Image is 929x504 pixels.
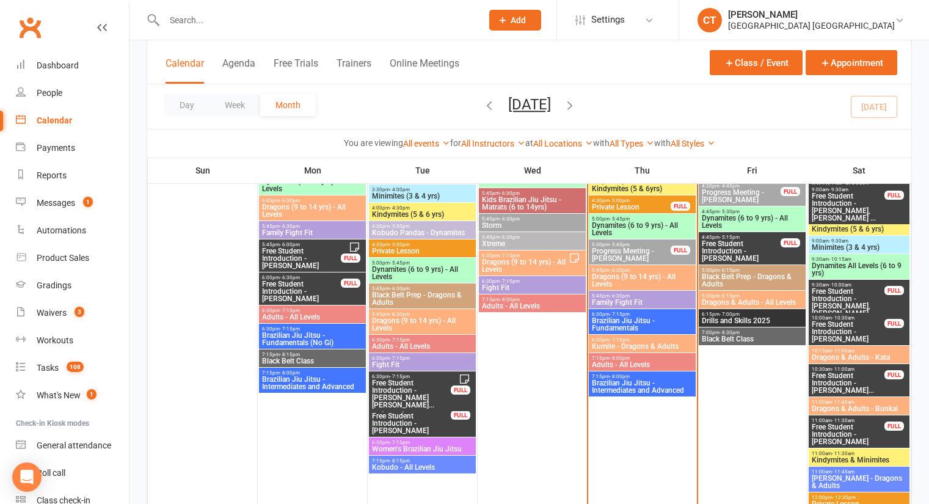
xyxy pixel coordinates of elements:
[671,139,715,148] a: All Styles
[710,50,803,75] button: Class / Event
[371,361,473,368] span: Fight Fit
[728,9,895,20] div: [PERSON_NAME]
[261,308,363,313] span: 6:30pm
[37,88,62,98] div: People
[280,326,300,332] span: - 7:15pm
[500,216,520,222] span: - 6:30pm
[261,242,341,247] span: 5:45pm
[371,229,473,236] span: Kobudo Pandas - Dynamites
[610,374,630,379] span: - 8:00pm
[371,458,473,464] span: 7:15pm
[811,225,907,233] span: Kindymites (5 & 6 yrs)
[280,224,300,229] span: - 6:30pm
[371,205,473,211] span: 4:00pm
[701,299,803,306] span: Dragons & Adults - All Levels
[832,469,854,475] span: - 11:45am
[533,139,593,148] a: All Locations
[811,367,885,372] span: 10:30am
[591,293,693,299] span: 5:45pm
[166,57,204,84] button: Calendar
[701,189,781,203] span: Progress Meeting - [PERSON_NAME]
[811,192,885,222] span: Free Student Introduction - [PERSON_NAME], [PERSON_NAME] ...
[701,268,803,273] span: 5:30pm
[37,280,71,290] div: Gradings
[610,312,630,317] span: - 7:15pm
[698,158,807,183] th: Fri
[591,268,693,273] span: 5:45pm
[610,216,630,222] span: - 5:45pm
[489,10,541,31] button: Add
[610,337,630,343] span: - 7:15pm
[832,367,854,372] span: - 11:00am
[83,197,93,207] span: 1
[591,185,693,192] span: Kindymites (5 & 6yrs)
[588,158,698,183] th: Thu
[481,258,569,273] span: Dragons (9 to 14 yrs) - All Levels
[591,299,693,306] span: Family Fight Fit
[832,451,854,456] span: - 11:30am
[591,374,693,379] span: 7:15pm
[390,458,410,464] span: - 8:15pm
[261,224,363,229] span: 5:45pm
[811,400,907,405] span: 11:00am
[481,284,583,291] span: Fight Fit
[671,202,690,211] div: FULL
[884,422,904,431] div: FULL
[591,6,625,34] span: Settings
[720,209,740,214] span: - 5:30pm
[728,20,895,31] div: [GEOGRAPHIC_DATA] [GEOGRAPHIC_DATA]
[261,275,341,280] span: 6:00pm
[671,246,690,255] div: FULL
[508,96,551,113] button: [DATE]
[610,293,630,299] span: - 6:30pm
[511,15,526,25] span: Add
[591,273,693,288] span: Dragons (9 to 14 yrs) - All Levels
[390,440,410,445] span: - 7:15pm
[371,440,473,445] span: 6:30pm
[390,356,410,361] span: - 7:15pm
[593,138,610,148] strong: with
[591,203,671,211] span: Private Lesson
[344,138,403,148] strong: You are viewing
[261,313,363,321] span: Adults - All Levels
[16,327,129,354] a: Workouts
[390,286,410,291] span: - 6:30pm
[811,418,885,423] span: 11:00am
[37,335,73,345] div: Workouts
[591,222,693,236] span: Dynamites (6 to 9 yrs) - All Levels
[811,282,885,288] span: 9:30am
[371,445,473,453] span: Women's Brazilian Jiu Jitsu
[222,57,255,84] button: Agenda
[390,187,410,192] span: - 4:00pm
[720,235,740,240] span: - 5:15pm
[390,374,410,379] span: - 7:15pm
[811,238,907,244] span: 9:00am
[591,337,693,343] span: 6:30pm
[781,238,800,247] div: FULL
[37,253,89,263] div: Product Sales
[390,224,410,229] span: - 5:00pm
[451,411,470,420] div: FULL
[829,238,848,244] span: - 9:30am
[720,330,740,335] span: - 8:30pm
[500,235,520,240] span: - 6:30pm
[720,312,740,317] span: - 7:00pm
[811,262,907,277] span: Dynamites All Levels (6 to 9 yrs)
[591,317,693,332] span: Brazilian Jiu Jitsu - Fundamentals
[478,158,588,183] th: Wed
[37,390,81,400] div: What's New
[261,247,341,269] span: Free Student Introduction - [PERSON_NAME]
[261,198,363,203] span: 5:45pm
[341,254,360,263] div: FULL
[280,308,300,313] span: - 7:15pm
[811,372,885,394] span: Free Student Introduction - [PERSON_NAME]...
[811,315,885,321] span: 10:00am
[16,79,129,107] a: People
[450,138,461,148] strong: for
[12,462,42,492] div: Open Intercom Messenger
[591,242,671,247] span: 5:30pm
[148,158,258,183] th: Sun
[811,405,907,412] span: Dragons & Adults - Bunkai
[591,343,693,350] span: Kumite - Dragons & Adults
[811,456,907,464] span: Kindymites & Minimites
